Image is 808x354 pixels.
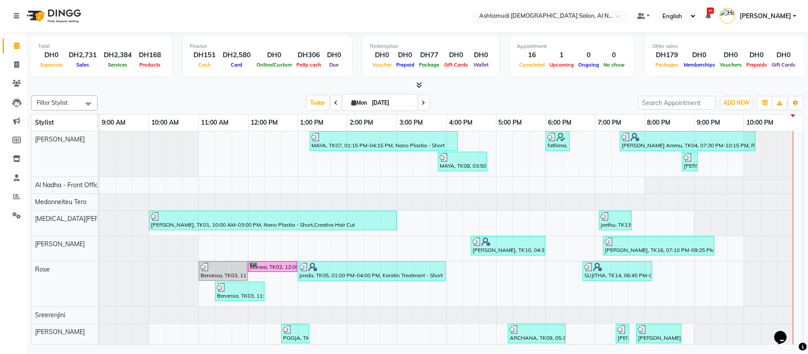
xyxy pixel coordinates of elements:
[653,62,681,68] span: Packages
[397,116,425,129] a: 3:00 PM
[769,50,798,60] div: DH0
[149,116,181,129] a: 10:00 AM
[601,62,627,68] span: No show
[695,116,723,129] a: 9:00 PM
[547,62,576,68] span: Upcoming
[601,50,627,60] div: 0
[216,283,264,300] div: Benansa, TK03, 11:20 AM-12:20 PM, Gel polish Removal,Classic Pedicure
[576,62,601,68] span: Ongoing
[617,325,628,342] div: [PERSON_NAME], TK12, 07:25 PM-07:40 PM, [GEOGRAPHIC_DATA] Threading/Chin Threading
[546,116,574,129] a: 6:00 PM
[417,50,442,60] div: DH77
[744,62,769,68] span: Prepaids
[35,328,85,336] span: [PERSON_NAME]
[497,116,524,129] a: 5:00 PM
[100,50,135,60] div: DH2,384
[35,198,87,206] span: Medonneiteu Tero
[35,240,85,248] span: [PERSON_NAME]
[35,311,65,319] span: Sreerenjini
[744,116,776,129] a: 10:00 PM
[723,99,749,106] span: ADD NEW
[99,116,128,129] a: 9:00 AM
[682,50,717,60] div: DH0
[299,263,445,279] div: preda, TK05, 01:00 PM-04:00 PM, Keratin Treatment - Short
[600,212,631,229] div: jeethu, TK13, 07:05 PM-07:45 PM, Under Arms Waxing,Eyebrow Threading
[370,50,394,60] div: DH0
[294,62,323,68] span: Petty cash
[547,50,576,60] div: 1
[294,50,323,60] div: DH306
[621,133,755,149] div: [PERSON_NAME] Ammu, TK04, 07:30 PM-10:15 PM, Royal 190 Pkg - Creative Hair Cut + Keratin/Loreal H...
[150,212,396,229] div: [PERSON_NAME], TK01, 10:00 AM-03:00 PM, Nano Plastia - Short,Creative Hair Cut
[200,263,247,279] div: Benansa, TK03, 11:00 AM-12:00 PM, Gel Pedicure
[417,62,442,68] span: Package
[35,118,54,126] span: Stylist
[74,62,91,68] span: Sales
[38,62,65,68] span: Expenses
[35,135,85,143] span: [PERSON_NAME]
[517,62,547,68] span: Completed
[717,50,744,60] div: DH0
[35,265,50,273] span: Rose
[135,50,165,60] div: DH168
[706,12,711,20] a: 45
[229,62,245,68] span: Card
[282,325,308,342] div: POOJA, TK06, 12:40 PM-01:15 PM, Eyebrow Threading,Forehead Threading
[717,62,744,68] span: Vouchers
[37,99,68,106] span: Filter Stylist
[323,50,345,60] div: DH0
[307,96,329,110] span: Today
[517,50,547,60] div: 16
[604,237,713,254] div: [PERSON_NAME], TK16, 07:10 PM-09:25 PM, Wash & Blow Dry - Short Hair,French Manicure,Gel polish R...
[652,43,798,50] div: Other sales
[442,62,470,68] span: Gift Cards
[583,263,651,279] div: SUJITHA, TK14, 06:45 PM-08:10 PM, Face Bleach/[PERSON_NAME],Hydra Glow Facial
[394,50,417,60] div: DH0
[248,116,280,129] a: 12:00 PM
[720,8,735,24] img: Himanshu Akania
[547,133,569,149] div: fathima, TK11, 06:00 PM-06:30 PM, Eyebrow Threading,Chin Wax/Upper Lip Wax
[744,50,769,60] div: DH0
[370,96,414,110] input: 2025-09-01
[350,99,370,106] span: Mon
[311,133,457,149] div: MAYA, TK07, 01:15 PM-04:15 PM, Nano Plastia - Short
[652,50,682,60] div: DH179
[137,62,163,68] span: Products
[637,325,681,342] div: [PERSON_NAME], TK15, 07:50 PM-08:45 PM, Half Arms Waxing,Half Arms Waxing,Face Bleach/[PERSON_NAME]
[327,62,341,68] span: Due
[249,263,296,271] div: Marwa, TK02, 12:00 PM-01:00 PM, Deep Tissue Massage
[645,116,673,129] a: 8:00 PM
[447,116,475,129] a: 4:00 PM
[190,50,219,60] div: DH151
[65,50,100,60] div: DH2,731
[35,181,102,189] span: Al Nadha - Front Office
[219,50,254,60] div: DH2,580
[439,153,486,170] div: MAYA, TK08, 03:50 PM-04:50 PM, Creative Hair Cut
[638,96,716,110] input: Search Appointment
[23,4,83,28] img: logo
[576,50,601,60] div: 0
[298,116,326,129] a: 1:00 PM
[38,50,65,60] div: DH0
[196,62,213,68] span: Cash
[771,319,799,345] iframe: chat widget
[740,12,791,21] span: [PERSON_NAME]
[509,325,565,342] div: ARCHANA, TK09, 05:15 PM-06:25 PM, Express Facial,Face Bleach/[PERSON_NAME]
[471,62,491,68] span: Wallet
[199,116,231,129] a: 11:00 AM
[707,8,714,14] span: 45
[190,43,345,50] div: Finance
[394,62,417,68] span: Prepaid
[472,237,544,254] div: [PERSON_NAME], TK10, 04:30 PM-06:00 PM, Gel Manicure,Nail Polish Only,Nail Polish Only
[682,62,717,68] span: Memberships
[595,116,623,129] a: 7:00 PM
[517,43,627,50] div: Appointment
[683,153,697,170] div: [PERSON_NAME], TK15, 08:45 PM-09:05 PM, Eyebrow Threading
[721,97,752,109] button: ADD NEW
[106,62,130,68] span: Services
[347,116,375,129] a: 2:00 PM
[470,50,492,60] div: DH0
[442,50,470,60] div: DH0
[254,62,294,68] span: Online/Custom
[35,215,135,223] span: [MEDICAL_DATA][PERSON_NAME]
